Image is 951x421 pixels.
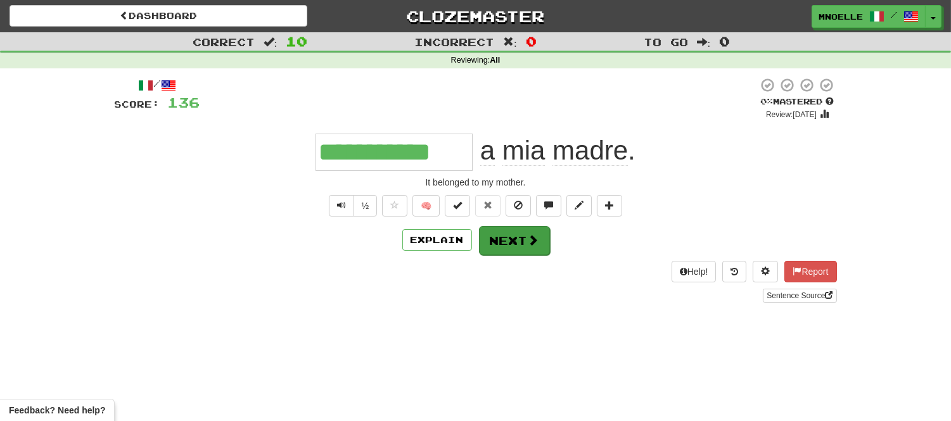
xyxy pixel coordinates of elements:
span: mia [502,135,546,166]
div: It belonged to my mother. [115,176,837,189]
a: Dashboard [10,5,307,27]
span: Open feedback widget [9,404,105,417]
span: 0 [526,34,537,49]
span: mnoelle [819,11,863,22]
a: Clozemaster [326,5,624,27]
button: Explain [402,229,472,251]
span: 0 [719,34,730,49]
button: Ignore sentence (alt+i) [506,195,531,217]
span: Correct [193,35,255,48]
span: a [480,135,495,166]
button: Discuss sentence (alt+u) [536,195,561,217]
span: 10 [286,34,307,49]
button: Set this sentence to 100% Mastered (alt+m) [445,195,470,217]
small: Review: [DATE] [766,110,817,119]
button: Next [479,226,550,255]
button: Edit sentence (alt+d) [566,195,592,217]
button: Play sentence audio (ctl+space) [329,195,354,217]
span: To go [644,35,688,48]
span: 136 [168,94,200,110]
span: madre [552,135,628,166]
div: / [115,77,200,93]
div: Text-to-speech controls [326,195,378,217]
span: . [473,135,635,166]
button: Favorite sentence (alt+f) [382,195,407,217]
button: Reset to 0% Mastered (alt+r) [475,195,501,217]
span: : [503,37,517,47]
button: Round history (alt+y) [722,261,746,282]
span: / [891,10,897,19]
button: ½ [354,195,378,217]
a: mnoelle / [812,5,926,28]
div: Mastered [758,96,837,108]
span: 0 % [761,96,774,106]
a: Sentence Source [763,289,836,303]
span: : [697,37,711,47]
button: Add to collection (alt+a) [597,195,622,217]
button: Report [784,261,836,282]
button: 🧠 [412,195,440,217]
span: Incorrect [414,35,494,48]
strong: All [490,56,500,65]
span: : [264,37,278,47]
button: Help! [672,261,717,282]
span: Score: [115,99,160,110]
